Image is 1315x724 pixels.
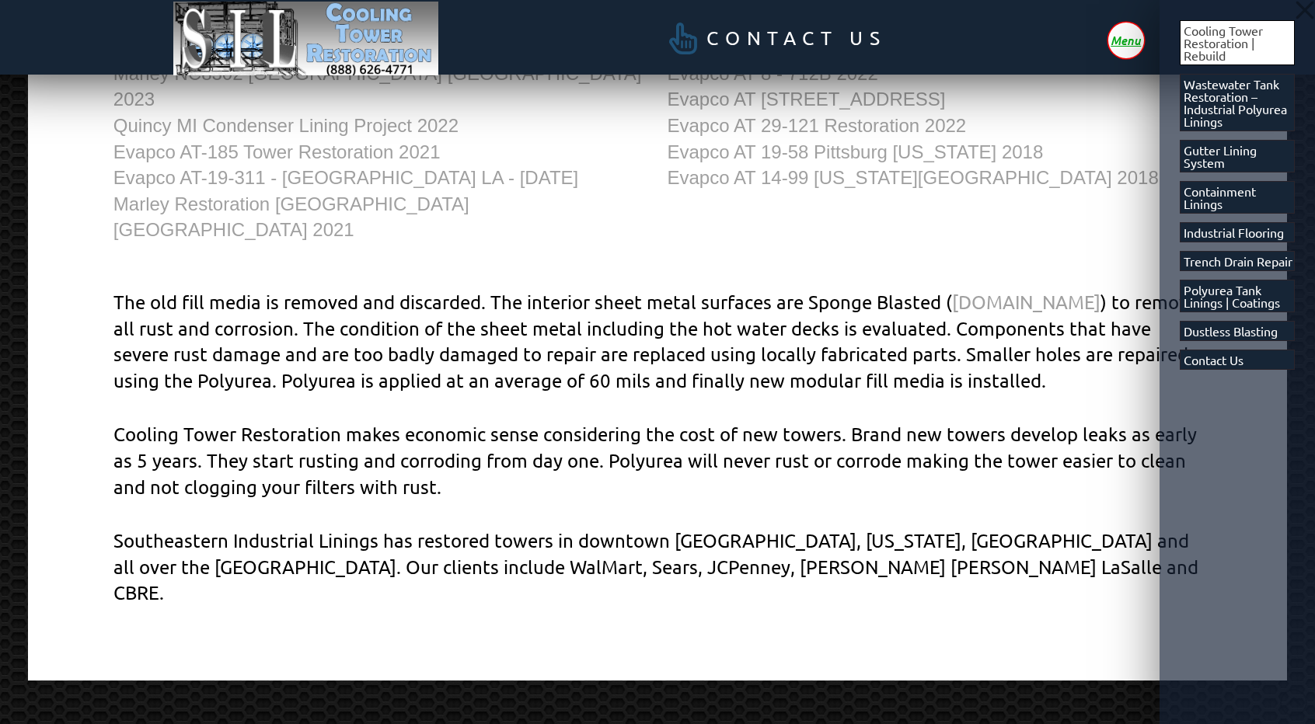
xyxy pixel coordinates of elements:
a: Polyurea Tank Linings | Coatings [1180,280,1296,312]
a: Containment Linings [1180,181,1296,214]
a: Dustless Blasting [1180,321,1296,341]
span: Containment Linings [1184,185,1295,210]
span: Trench Drain Repair [1184,255,1292,267]
a: Trench Drain Repair [1180,251,1296,271]
span: Cooling Tower Restoration | Rebuild [1184,24,1295,61]
span: Polyurea Tank Linings | Coatings [1184,284,1295,308]
a: Cooling Tower Restoration | Rebuild [1180,20,1296,65]
span: Dustless Blasting [1184,325,1278,337]
a: Wastewater Tank Restoration – Industrial Polyurea Linings [1180,74,1296,131]
a: Gutter Lining System [1180,140,1296,172]
span: Gutter Lining System [1184,144,1295,169]
span: Wastewater Tank Restoration – Industrial Polyurea Linings [1184,78,1295,127]
span: Industrial Flooring [1184,226,1284,238]
span: Contact Us [1184,353,1243,366]
a: Industrial Flooring [1180,222,1296,242]
a: Contact Us [1180,350,1296,370]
